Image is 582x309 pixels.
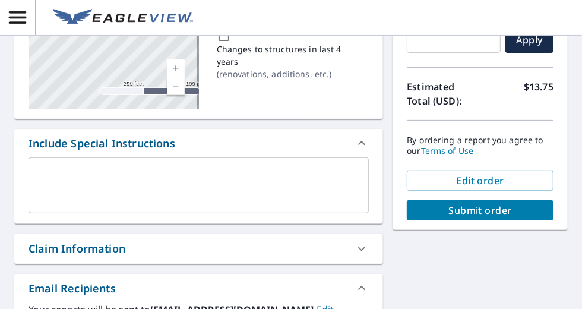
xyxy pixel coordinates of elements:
[46,2,200,34] a: EV Logo
[407,200,553,220] button: Submit order
[167,59,185,77] a: Current Level 17, Zoom In
[407,80,480,108] p: Estimated Total (USD):
[416,204,544,217] span: Submit order
[515,33,544,46] span: Apply
[524,80,553,108] p: $13.75
[505,27,553,53] button: Apply
[421,145,474,156] a: Terms of Use
[407,135,553,156] p: By ordering a report you agree to our
[407,171,553,191] button: Edit order
[217,68,366,80] p: ( renovations, additions, etc. )
[167,77,185,95] a: Current Level 17, Zoom Out
[14,274,383,302] div: Email Recipients
[217,43,366,68] p: Changes to structures in last 4 years
[14,234,383,264] div: Claim Information
[29,135,175,152] div: Include Special Instructions
[53,9,193,27] img: EV Logo
[14,129,383,157] div: Include Special Instructions
[29,280,116,297] div: Email Recipients
[29,241,125,257] div: Claim Information
[416,174,544,187] span: Edit order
